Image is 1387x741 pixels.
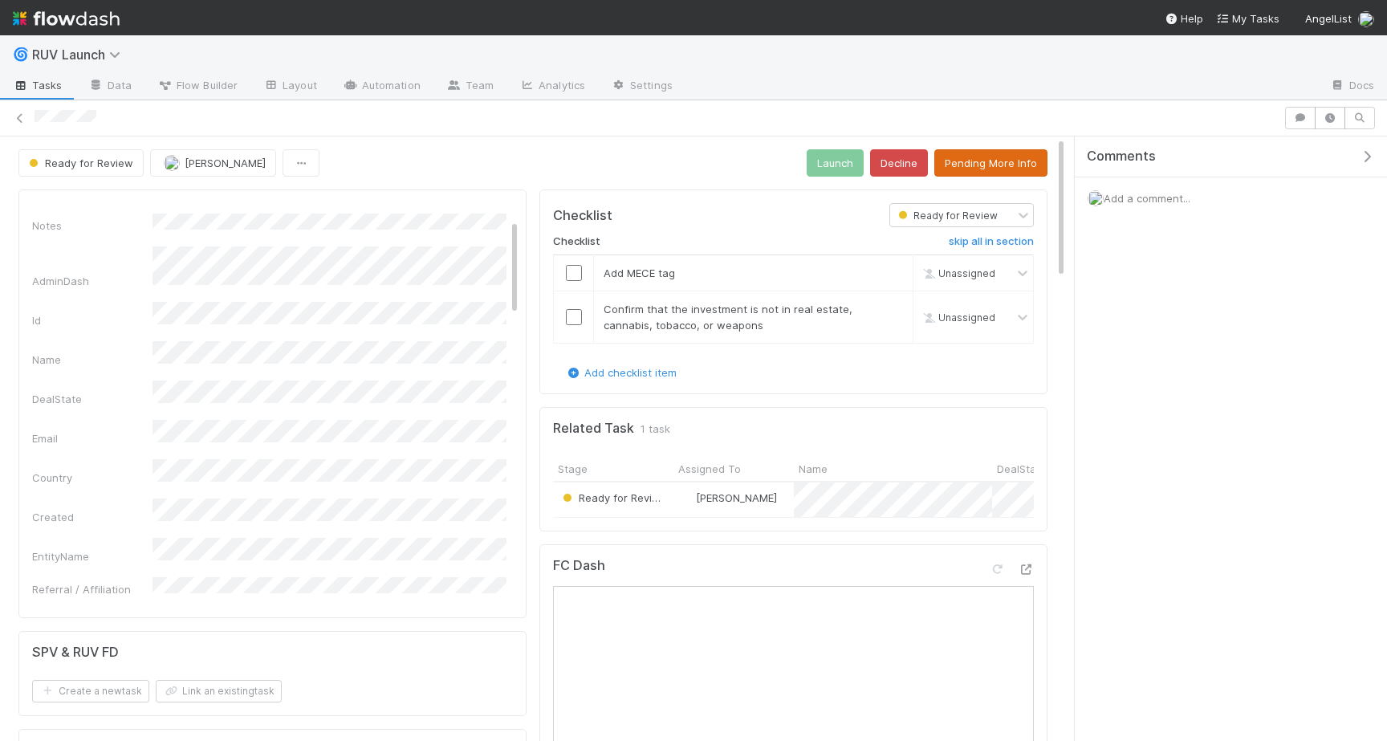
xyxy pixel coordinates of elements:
img: avatar_15e6a745-65a2-4f19-9667-febcb12e2fc8.png [1358,11,1374,27]
img: avatar_15e6a745-65a2-4f19-9667-febcb12e2fc8.png [164,155,180,171]
button: Ready for Review [18,149,144,177]
div: Ready for Review [559,490,665,506]
a: Data [75,74,144,100]
a: Add checklist item [565,366,677,379]
a: Layout [250,74,330,100]
span: Name [799,461,828,477]
span: Flow Builder [157,77,238,93]
div: AdminDash [32,273,153,289]
span: Stage [558,461,588,477]
button: [PERSON_NAME] [150,149,276,177]
span: Unassigned [919,267,995,279]
span: Ready for Review [559,491,667,504]
a: skip all in section [949,235,1034,254]
span: [PERSON_NAME] [185,157,266,169]
div: Name [32,352,153,368]
h5: FC Dash [553,558,605,574]
h6: Checklist [553,235,600,248]
a: Automation [330,74,433,100]
h5: SPV & RUV FD [32,645,119,661]
span: AngelList [1305,12,1352,25]
a: Team [433,74,506,100]
button: Pending More Info [934,149,1047,177]
button: Create a newtask [32,680,149,702]
div: Country [32,470,153,486]
span: 🌀 [13,47,29,61]
h5: Related Task [553,421,634,437]
span: Assigned To [678,461,741,477]
img: avatar_15e6a745-65a2-4f19-9667-febcb12e2fc8.png [681,491,693,504]
span: Unassigned [919,311,995,324]
div: DealState [32,391,153,407]
span: RUV Launch [32,47,128,63]
button: Decline [870,149,928,177]
span: Ready for Review [26,157,133,169]
img: logo-inverted-e16ddd16eac7371096b0.svg [13,5,120,32]
a: Docs [1317,74,1387,100]
span: Ready for Review [895,210,998,222]
div: Referral / Affiliation [32,581,153,597]
div: Help [1165,10,1203,26]
h6: skip all in section [949,235,1034,248]
span: Confirm that the investment is not in real estate, cannabis, tobacco, or weapons [604,303,852,332]
div: Email [32,430,153,446]
div: Id [32,312,153,328]
a: Analytics [506,74,598,100]
a: Flow Builder [144,74,250,100]
span: DealState [997,461,1047,477]
a: My Tasks [1216,10,1279,26]
h5: Checklist [553,208,612,224]
span: Add MECE tag [604,267,675,279]
div: EntityName [32,548,153,564]
span: My Tasks [1216,12,1279,25]
span: Comments [1087,149,1156,165]
span: 1 task [641,421,670,437]
button: Link an existingtask [156,680,282,702]
a: Settings [598,74,685,100]
div: Notes [32,218,153,234]
div: [PERSON_NAME] [680,490,777,506]
span: Tasks [13,77,63,93]
span: Add a comment... [1104,192,1190,205]
span: [PERSON_NAME] [696,491,777,504]
div: Created [32,509,153,525]
img: avatar_15e6a745-65a2-4f19-9667-febcb12e2fc8.png [1088,190,1104,206]
button: Launch [807,149,864,177]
